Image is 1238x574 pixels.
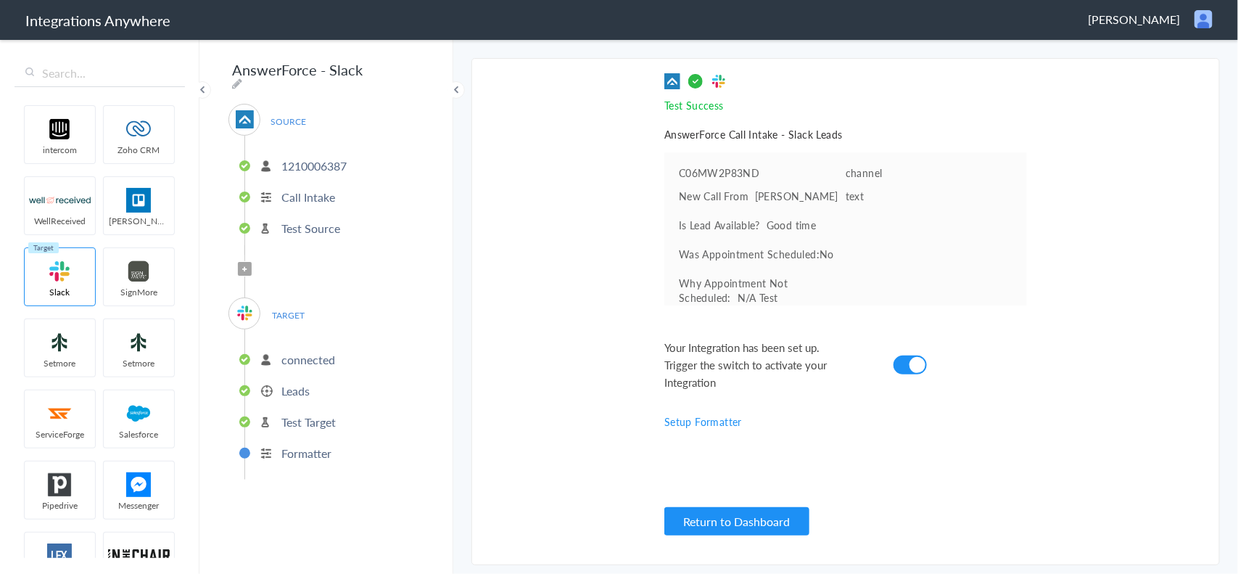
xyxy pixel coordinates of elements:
[679,165,846,180] pre: C06MW2P83ND
[29,117,91,142] img: intercom-logo.svg
[664,507,809,536] button: Return to Dashboard
[29,330,91,355] img: setmoreNew.jpg
[15,60,185,87] input: Search...
[25,428,95,440] span: ServiceForge
[108,188,170,213] img: trello.png
[108,472,170,497] img: FBM.png
[664,73,680,89] img: source
[25,10,170,30] h1: Integrations Anywhere
[281,351,335,368] p: connected
[108,330,170,355] img: setmoreNew.jpg
[261,306,316,325] span: TARGET
[25,215,95,227] span: WellReceived
[281,189,335,205] p: Call Intake
[29,259,91,284] img: slack-logo.svg
[29,544,91,568] img: lex-app-logo.svg
[664,98,1027,112] p: Test Success
[108,117,170,142] img: zoho-logo.svg
[29,401,91,426] img: serviceforge-icon.png
[25,357,95,369] span: Setmore
[281,382,310,399] p: Leads
[104,499,174,512] span: Messenger
[104,286,174,298] span: SignMore
[25,144,95,156] span: intercom
[281,220,340,237] p: Test Source
[281,414,336,430] p: Test Target
[846,165,1012,180] p: channel
[104,144,174,156] span: Zoho CRM
[25,286,95,298] span: Slack
[261,112,316,131] span: SOURCE
[108,544,170,568] img: inch-logo.svg
[281,157,347,174] p: 1210006387
[711,73,727,89] img: target
[104,428,174,440] span: Salesforce
[679,189,846,522] pre: New Call From [PERSON_NAME] Is Lead Available? Good time Was Appointment Scheduled:No Why Appoint...
[104,357,174,369] span: Setmore
[236,304,254,322] img: slack-logo.svg
[1194,10,1213,28] img: user.png
[664,339,853,391] span: Your Integration has been set up. Trigger the switch to activate your Integration
[281,445,331,462] p: Formatter
[108,259,170,284] img: signmore-logo.png
[846,189,1012,203] p: text
[236,110,254,128] img: af-app-logo.svg
[29,188,91,213] img: wr-logo.svg
[664,414,742,429] a: Setup Formatter
[25,499,95,512] span: Pipedrive
[108,401,170,426] img: salesforce-logo.svg
[1088,11,1180,28] span: [PERSON_NAME]
[664,127,1027,142] h5: AnswerForce Call Intake - Slack Leads
[29,472,91,497] img: pipedrive.png
[104,215,174,227] span: [PERSON_NAME]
